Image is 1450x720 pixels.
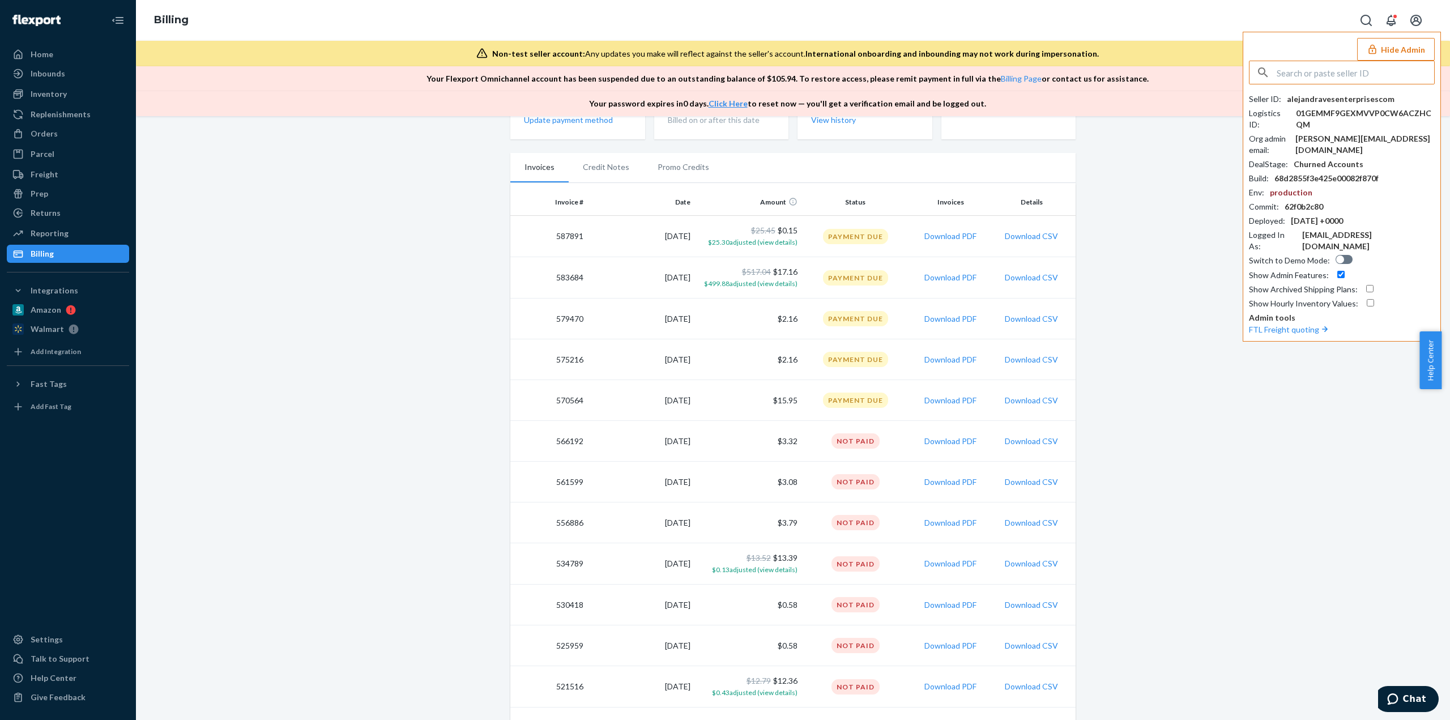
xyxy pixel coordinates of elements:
[924,599,976,611] button: Download PDF
[31,323,64,335] div: Walmart
[1005,599,1058,611] button: Download CSV
[588,380,695,421] td: [DATE]
[695,216,802,257] td: $0.15
[31,347,81,356] div: Add Integration
[510,216,588,257] td: 587891
[7,185,129,203] a: Prep
[712,687,797,698] button: $0.43adjusted (view details)
[31,109,91,120] div: Replenishments
[31,188,48,199] div: Prep
[31,304,61,316] div: Amazon
[7,105,129,123] a: Replenishments
[1287,93,1394,105] div: alejandravesenterprisescom
[811,114,856,126] button: View history
[1302,229,1435,252] div: [EMAIL_ADDRESS][DOMAIN_NAME]
[7,45,129,63] a: Home
[704,279,797,288] span: $499.88 adjusted (view details)
[7,343,129,361] a: Add Integration
[695,339,802,380] td: $2.16
[831,433,880,449] div: Not Paid
[831,474,880,489] div: Not Paid
[924,436,976,447] button: Download PDF
[588,585,695,625] td: [DATE]
[7,375,129,393] button: Fast Tags
[588,216,695,257] td: [DATE]
[510,625,588,666] td: 525959
[31,248,54,259] div: Billing
[1249,133,1290,156] div: Org admin email :
[31,653,89,664] div: Talk to Support
[747,676,771,685] span: $12.79
[7,688,129,706] button: Give Feedback
[7,65,129,83] a: Inbounds
[510,153,569,182] li: Invoices
[31,672,76,684] div: Help Center
[7,398,129,416] a: Add Fast Tag
[992,189,1076,216] th: Details
[7,224,129,242] a: Reporting
[695,666,802,708] td: $12.36
[31,169,58,180] div: Freight
[1270,187,1312,198] div: production
[31,228,69,239] div: Reporting
[708,236,797,248] button: $25.30adjusted (view details)
[1249,312,1435,323] p: Admin tools
[524,114,613,126] button: Update payment method
[510,339,588,380] td: 575216
[1005,436,1058,447] button: Download CSV
[510,462,588,502] td: 561599
[588,257,695,299] td: [DATE]
[1405,9,1427,32] button: Open account menu
[31,207,61,219] div: Returns
[7,650,129,668] button: Talk to Support
[31,148,54,160] div: Parcel
[510,380,588,421] td: 570564
[1005,640,1058,651] button: Download CSV
[1294,159,1363,170] div: Churned Accounts
[924,354,976,365] button: Download PDF
[695,625,802,666] td: $0.58
[708,238,797,246] span: $25.30 adjusted (view details)
[823,229,888,244] div: Payment Due
[1291,215,1343,227] div: [DATE] +0000
[510,502,588,543] td: 556886
[1249,201,1279,212] div: Commit :
[1249,284,1358,295] div: Show Archived Shipping Plans :
[805,49,1099,58] span: International onboarding and inbounding may not work during impersonation.
[695,462,802,502] td: $3.08
[831,556,880,572] div: Not Paid
[1001,74,1042,83] a: Billing Page
[31,88,67,100] div: Inventory
[823,270,888,286] div: Payment Due
[1249,173,1269,184] div: Build :
[695,257,802,299] td: $17.16
[588,462,695,502] td: [DATE]
[7,669,129,687] a: Help Center
[924,313,976,325] button: Download PDF
[31,378,67,390] div: Fast Tags
[924,558,976,569] button: Download PDF
[747,553,771,563] span: $13.52
[1249,159,1288,170] div: DealStage :
[589,98,986,109] p: Your password expires in 0 days . to reset now — you'll get a verification email and be logged out.
[492,48,1099,59] div: Any updates you make will reflect against the seller's account.
[924,395,976,406] button: Download PDF
[7,320,129,338] a: Walmart
[510,543,588,585] td: 534789
[695,502,802,543] td: $3.79
[831,597,880,612] div: Not Paid
[1274,173,1379,184] div: 68d2855f3e425e00082f870f
[1249,270,1329,281] div: Show Admin Features :
[1277,61,1434,84] input: Search or paste seller ID
[1380,9,1402,32] button: Open notifications
[1005,354,1058,365] button: Download CSV
[12,15,61,26] img: Flexport logo
[1285,201,1323,212] div: 62f0b2c80
[588,339,695,380] td: [DATE]
[427,73,1149,84] p: Your Flexport Omnichannel account has been suspended due to an outstanding balance of $ 105.94 . ...
[588,625,695,666] td: [DATE]
[510,666,588,708] td: 521516
[1295,133,1435,156] div: [PERSON_NAME][EMAIL_ADDRESS][DOMAIN_NAME]
[7,245,129,263] a: Billing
